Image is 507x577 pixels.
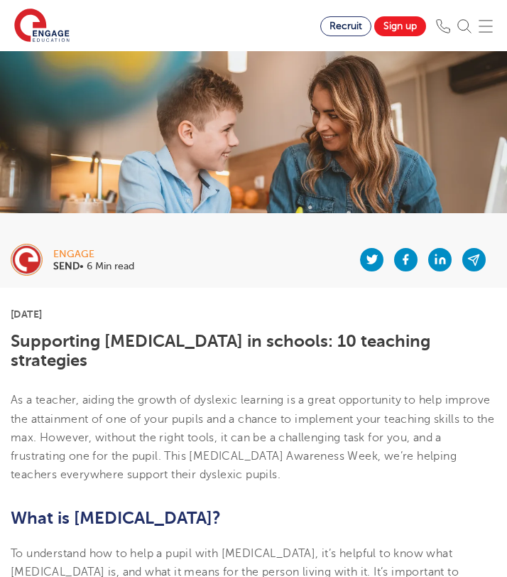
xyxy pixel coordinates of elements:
b: What is [MEDICAL_DATA]? [11,508,221,528]
img: Phone [436,19,450,33]
img: Search [457,19,471,33]
a: Sign up [374,16,426,36]
a: Recruit [320,16,371,36]
div: engage [53,249,134,259]
b: SEND [53,261,80,271]
p: [DATE] [11,309,496,319]
img: Engage Education [14,9,70,44]
span: As a teacher, aiding the growth of dyslexic learning is a great opportunity to help improve the a... [11,394,494,481]
p: • 6 Min read [53,261,134,271]
h1: Supporting [MEDICAL_DATA] in schools: 10 teaching strategies [11,332,496,370]
img: Mobile Menu [479,19,493,33]
span: Recruit [329,21,362,31]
